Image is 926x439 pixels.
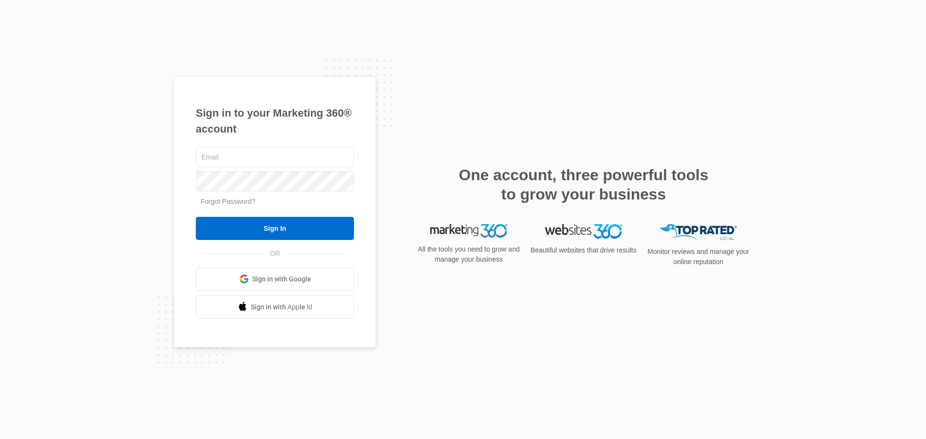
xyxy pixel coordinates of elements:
[456,165,711,204] h2: One account, three powerful tools to grow your business
[530,245,638,255] p: Beautiful websites that drive results
[252,274,311,284] span: Sign in with Google
[201,198,256,205] a: Forgot Password?
[196,217,354,240] input: Sign In
[263,249,287,259] span: OR
[196,105,354,137] h1: Sign in to your Marketing 360® account
[251,302,313,312] span: Sign in with Apple Id
[545,224,622,238] img: Websites 360
[196,147,354,167] input: Email
[415,244,523,265] p: All the tools you need to grow and manage your business
[430,224,507,238] img: Marketing 360
[644,247,752,267] p: Monitor reviews and manage your online reputation
[196,267,354,291] a: Sign in with Google
[196,295,354,319] a: Sign in with Apple Id
[660,224,737,240] img: Top Rated Local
